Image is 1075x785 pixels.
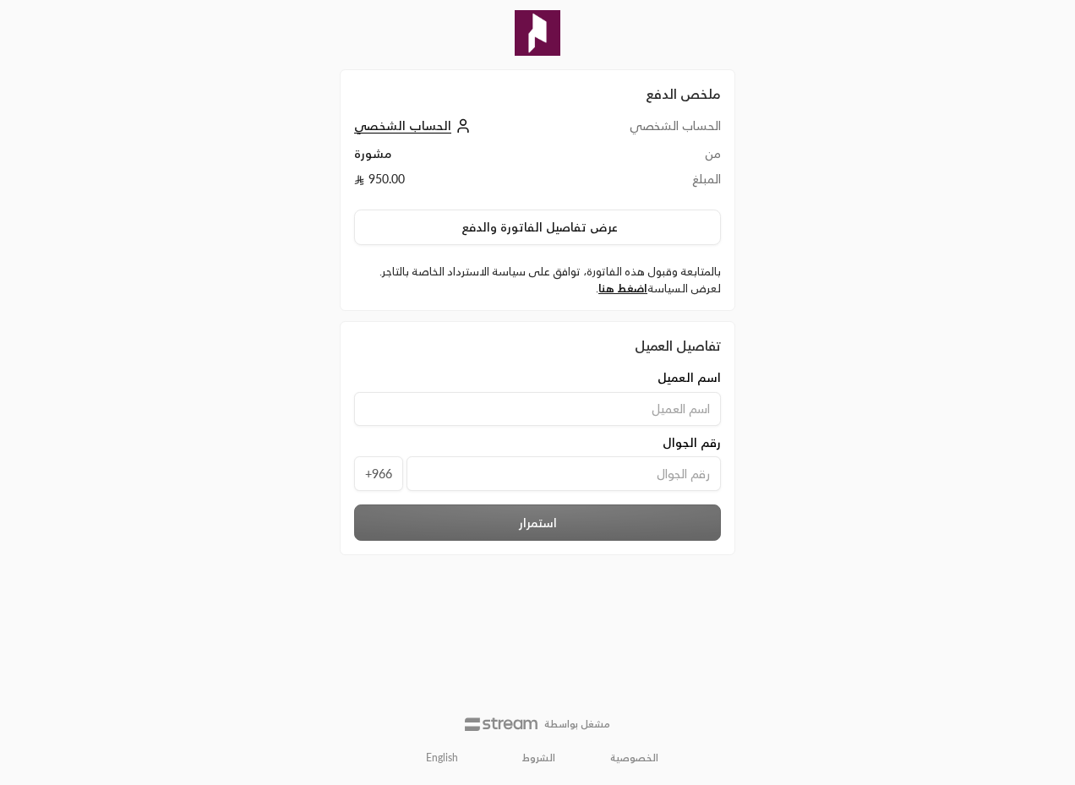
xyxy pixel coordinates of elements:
[598,281,647,295] a: اضغط هنا
[417,744,467,771] a: English
[407,456,721,491] input: رقم الجوال
[563,145,721,171] td: من
[522,751,555,765] a: الشروط
[563,117,721,145] td: الحساب الشخصي
[354,392,721,426] input: اسم العميل
[354,171,563,196] td: 950.00
[658,369,721,386] span: اسم العميل
[354,264,721,297] label: بالمتابعة وقبول هذه الفاتورة، توافق على سياسة الاسترداد الخاصة بالتاجر. لعرض السياسة .
[354,456,403,491] span: +966
[354,335,721,356] div: تفاصيل العميل
[354,84,721,104] h2: ملخص الدفع
[610,751,658,765] a: الخصوصية
[354,145,563,171] td: مشورة
[354,118,475,133] a: الحساب الشخصي
[354,118,451,134] span: الحساب الشخصي
[563,171,721,196] td: المبلغ
[663,434,721,451] span: رقم الجوال
[544,717,610,731] p: مشغل بواسطة
[515,10,560,56] img: Company Logo
[354,210,721,245] button: عرض تفاصيل الفاتورة والدفع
